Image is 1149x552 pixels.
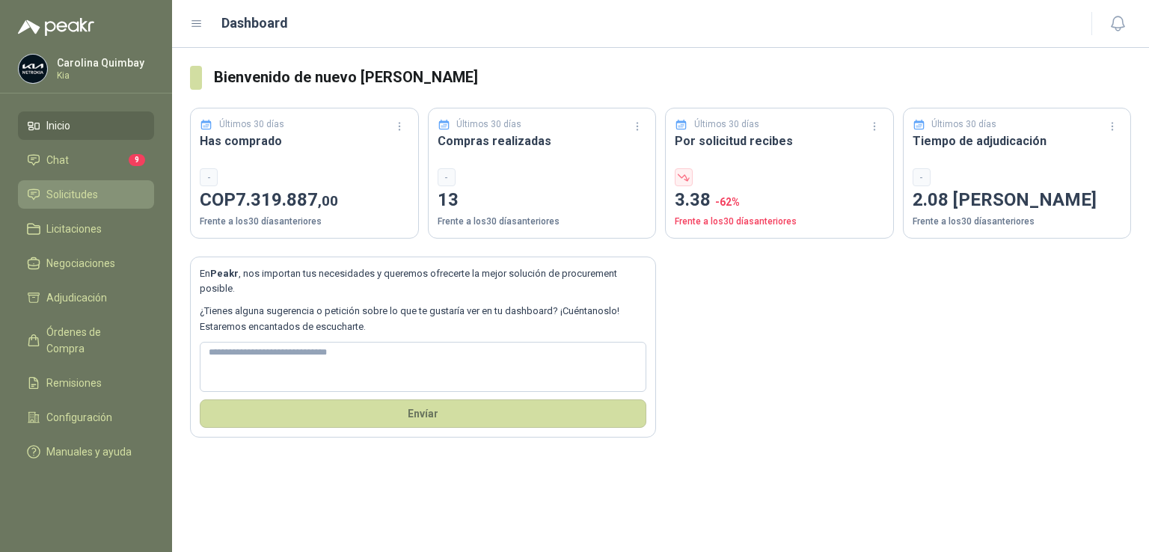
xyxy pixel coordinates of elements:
[236,189,338,210] span: 7.319.887
[18,146,154,174] a: Chat9
[19,55,47,83] img: Company Logo
[715,196,740,208] span: -62 %
[46,221,102,237] span: Licitaciones
[200,132,409,150] h3: Has comprado
[18,318,154,363] a: Órdenes de Compra
[18,438,154,466] a: Manuales y ayuda
[675,215,884,229] p: Frente a los 30 días anteriores
[913,168,931,186] div: -
[675,186,884,215] p: 3.38
[913,215,1122,229] p: Frente a los 30 días anteriores
[46,289,107,306] span: Adjudicación
[18,249,154,277] a: Negociaciones
[438,186,647,215] p: 13
[46,409,112,426] span: Configuración
[18,283,154,312] a: Adjudicación
[200,304,646,334] p: ¿Tienes alguna sugerencia o petición sobre lo que te gustaría ver en tu dashboard? ¡Cuéntanoslo! ...
[46,324,140,357] span: Órdenes de Compra
[200,399,646,428] button: Envíar
[18,18,94,36] img: Logo peakr
[438,215,647,229] p: Frente a los 30 días anteriores
[46,152,69,168] span: Chat
[931,117,996,132] p: Últimos 30 días
[438,132,647,150] h3: Compras realizadas
[214,66,1131,89] h3: Bienvenido de nuevo [PERSON_NAME]
[46,255,115,272] span: Negociaciones
[913,186,1122,215] p: 2.08 [PERSON_NAME]
[57,71,150,80] p: Kia
[57,58,150,68] p: Carolina Quimbay
[318,192,338,209] span: ,00
[200,266,646,297] p: En , nos importan tus necesidades y queremos ofrecerte la mejor solución de procurement posible.
[46,444,132,460] span: Manuales y ayuda
[200,168,218,186] div: -
[46,186,98,203] span: Solicitudes
[675,132,884,150] h3: Por solicitud recibes
[200,215,409,229] p: Frente a los 30 días anteriores
[913,132,1122,150] h3: Tiempo de adjudicación
[438,168,456,186] div: -
[46,117,70,134] span: Inicio
[18,180,154,209] a: Solicitudes
[456,117,521,132] p: Últimos 30 días
[221,13,288,34] h1: Dashboard
[18,215,154,243] a: Licitaciones
[200,186,409,215] p: COP
[210,268,239,279] b: Peakr
[219,117,284,132] p: Últimos 30 días
[18,369,154,397] a: Remisiones
[18,403,154,432] a: Configuración
[694,117,759,132] p: Últimos 30 días
[129,154,145,166] span: 9
[46,375,102,391] span: Remisiones
[18,111,154,140] a: Inicio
